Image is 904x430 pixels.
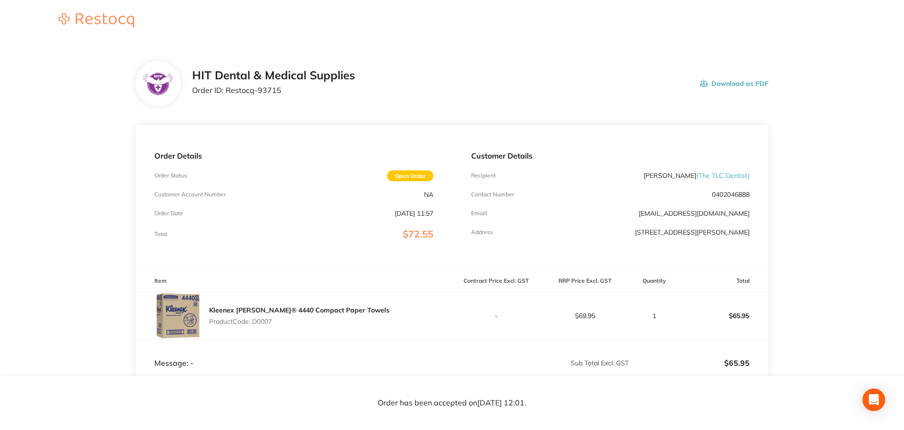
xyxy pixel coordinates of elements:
p: Address [471,229,493,236]
p: - [453,312,541,320]
p: Order has been accepted on [DATE] 12:01 . [378,399,526,407]
th: Item [135,270,452,292]
p: [STREET_ADDRESS][PERSON_NAME] [635,228,750,236]
div: Open Intercom Messenger [862,388,885,411]
span: $72.55 [403,228,433,240]
p: 0402046888 [712,191,750,198]
p: [PERSON_NAME] [643,172,750,179]
th: Quantity [629,270,680,292]
p: Contact Number [471,191,514,198]
p: 1 [630,312,679,320]
p: Customer Account Number [154,191,226,198]
span: Open Order [387,170,433,181]
p: $65.95 [630,359,750,367]
th: RRP Price Excl. GST [541,270,629,292]
p: Order Details [154,152,433,160]
td: Message: - [135,339,452,368]
p: Recipient [471,172,496,179]
button: Download as PDF [700,69,769,98]
p: Product Code: D0007 [209,318,389,325]
p: Sub Total Excl. GST [453,359,629,367]
p: Customer Details [471,152,750,160]
p: [DATE] 11:57 [395,210,433,217]
h2: HIT Dental & Medical Supplies [192,69,355,82]
p: Order ID: Restocq- 93715 [192,86,355,94]
p: $69.95 [541,312,629,320]
img: YjBqMmd3cA [154,292,202,339]
p: Total [154,231,167,237]
p: NA [424,191,433,198]
p: $6.60 [630,375,750,384]
a: Kleenex [PERSON_NAME]® 4440 Compact Paper Towels [209,306,389,314]
p: Order Status [154,172,187,179]
p: Emaill [471,210,487,217]
span: ( The TLC Dentist ) [696,171,750,180]
a: [EMAIL_ADDRESS][DOMAIN_NAME] [639,209,750,218]
th: Contract Price Excl. GST [452,270,541,292]
p: Order Date [154,210,183,217]
a: Restocq logo [49,13,144,29]
img: Restocq logo [49,13,144,27]
th: Total [680,270,769,292]
p: $65.95 [680,304,768,327]
img: ZWE3a210NA [143,68,174,99]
